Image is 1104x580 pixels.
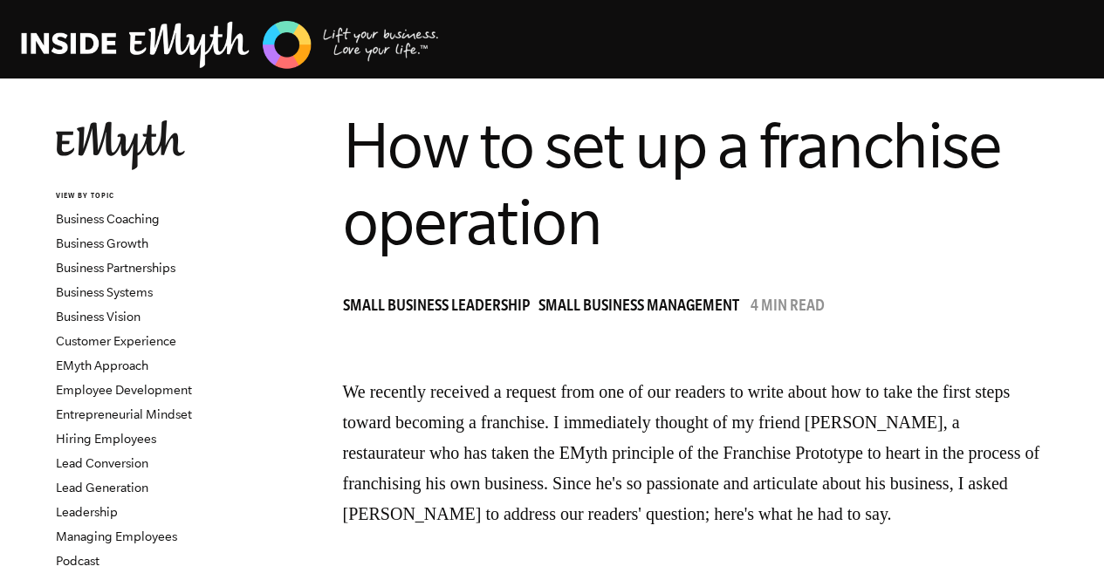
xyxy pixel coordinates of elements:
[21,18,440,72] img: EMyth Business Coaching
[538,299,739,317] span: Small Business Management
[56,407,192,421] a: Entrepreneurial Mindset
[56,456,148,470] a: Lead Conversion
[56,310,141,324] a: Business Vision
[56,236,148,250] a: Business Growth
[56,481,148,495] a: Lead Generation
[56,529,177,543] a: Managing Employees
[56,358,148,372] a: EMyth Approach
[56,383,192,397] a: Employee Development
[56,505,118,519] a: Leadership
[343,377,1041,529] p: We recently received a request from one of our readers to write about how to take the first steps...
[56,285,153,299] a: Business Systems
[343,109,1001,257] span: How to set up a franchise operation
[1017,496,1104,580] iframe: Chat Widget
[343,299,530,317] span: Small Business Leadership
[343,299,538,317] a: Small Business Leadership
[56,261,175,275] a: Business Partnerships
[751,299,825,317] p: 4 min read
[538,299,748,317] a: Small Business Management
[56,432,156,446] a: Hiring Employees
[56,191,266,202] h6: VIEW BY TOPIC
[56,554,99,568] a: Podcast
[56,120,185,170] img: EMyth
[56,334,176,348] a: Customer Experience
[56,212,160,226] a: Business Coaching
